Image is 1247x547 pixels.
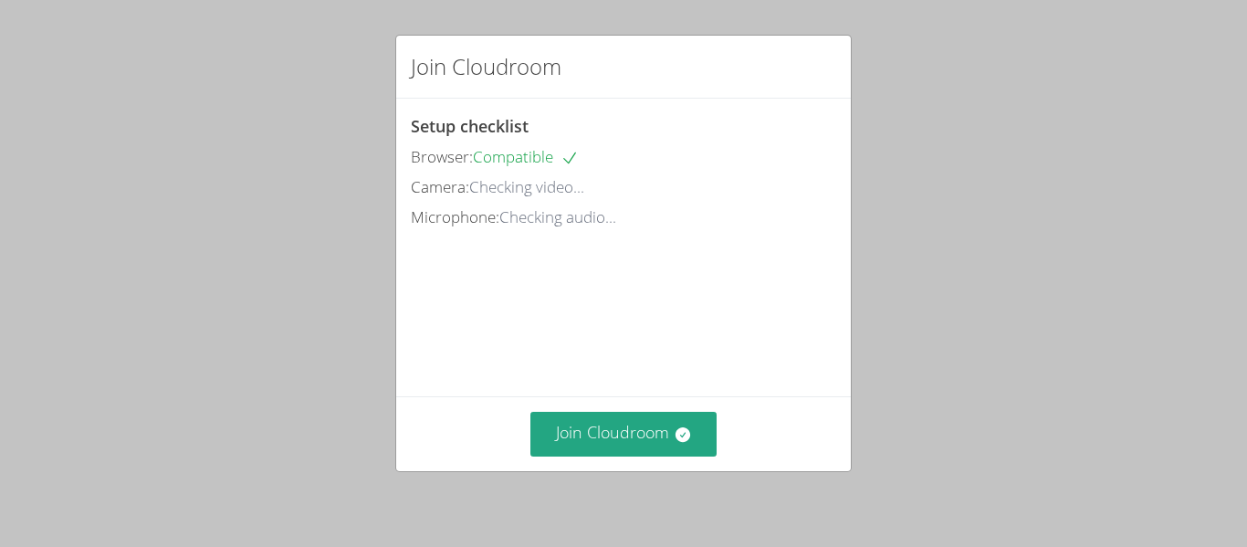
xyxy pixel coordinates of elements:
[411,50,561,83] h2: Join Cloudroom
[411,146,473,167] span: Browser:
[411,115,529,137] span: Setup checklist
[499,206,616,227] span: Checking audio...
[530,412,718,457] button: Join Cloudroom
[473,146,579,167] span: Compatible
[411,176,469,197] span: Camera:
[469,176,584,197] span: Checking video...
[411,206,499,227] span: Microphone:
